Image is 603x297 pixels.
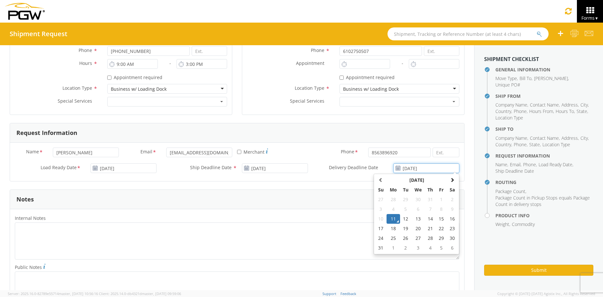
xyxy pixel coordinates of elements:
[495,115,523,121] span: Location Type
[111,86,167,92] div: Business w/ Loading Dock
[387,185,400,195] th: Mo
[433,148,459,157] input: Ext.
[424,46,459,56] input: Ext.
[295,85,324,91] span: Location Type
[530,102,560,108] li: ,
[495,221,509,227] span: Weight
[556,108,575,115] li: ,
[447,243,458,253] td: 6
[343,86,399,92] div: Business w/ Loading Dock
[484,56,539,63] strong: Shipment Checklist
[79,60,92,66] span: Hours
[580,135,588,141] span: City
[577,108,588,115] li: ,
[411,224,425,233] td: 20
[495,188,526,195] li: ,
[169,60,171,66] span: -
[425,185,436,195] th: Th
[523,161,537,168] li: ,
[411,204,425,214] td: 6
[495,135,528,141] li: ,
[107,73,164,81] label: Appointment required
[10,30,67,37] h4: Shipment Request
[140,148,152,156] span: Email
[447,185,458,195] th: Sa
[510,161,521,168] span: Email
[495,94,593,98] h4: Ship From
[387,233,400,243] td: 25
[237,148,268,155] label: Merchant
[375,214,387,224] td: 10
[340,76,344,80] input: Appointment required
[375,224,387,233] td: 17
[523,161,536,168] span: Phone
[329,164,378,170] span: Delivery Deadline Date
[411,243,425,253] td: 3
[5,3,45,20] img: pgw-form-logo-1aaa8060b1cc70fad034.png
[450,178,455,182] span: Next Month
[447,224,458,233] td: 23
[142,291,181,296] span: master, [DATE] 09:59:06
[387,243,400,253] td: 1
[556,108,574,114] span: Hours To
[237,150,241,154] input: Merchant
[561,102,579,108] li: ,
[311,47,324,53] span: Phone
[495,141,512,148] li: ,
[387,224,400,233] td: 18
[190,164,232,170] span: Ship Deadline Date
[520,75,532,82] li: ,
[425,224,436,233] td: 21
[495,153,593,158] h4: Request Information
[495,168,534,174] span: Ship Deadline Date
[290,98,324,104] span: Special Services
[495,161,508,168] li: ,
[514,141,527,148] span: Phone
[495,213,593,218] h4: Product Info
[447,204,458,214] td: 9
[99,291,181,296] span: Client: 2025.14.0-db4321d
[534,75,568,81] span: [PERSON_NAME]
[400,185,411,195] th: Tu
[79,47,92,53] span: Phone
[539,161,572,168] span: Load Ready Date
[411,233,425,243] td: 27
[495,75,517,81] span: Move Type
[387,204,400,214] td: 4
[534,75,569,82] li: ,
[495,161,507,168] span: Name
[41,164,77,172] span: Load Ready Date
[375,233,387,243] td: 24
[495,102,527,108] span: Company Name
[495,67,593,72] h4: General Information
[8,291,98,296] span: Server: 2025.16.0-82789e55714
[495,82,520,88] span: Unique PO#
[322,291,336,296] a: Support
[539,161,573,168] li: ,
[581,15,598,21] span: Forms
[495,180,593,185] h4: Routing
[436,214,447,224] td: 15
[580,102,589,108] li: ,
[411,195,425,204] td: 30
[530,135,560,141] li: ,
[484,265,593,276] button: Submit
[510,161,522,168] li: ,
[530,135,559,141] span: Contact Name
[16,196,34,203] h3: Notes
[375,185,387,195] th: Su
[520,75,531,81] span: Bill To
[341,148,354,156] span: Phone
[447,214,458,224] td: 16
[561,135,578,141] span: Address
[514,141,528,148] li: ,
[530,102,559,108] span: Contact Name
[375,243,387,253] td: 31
[595,15,598,21] span: ▼
[495,127,593,131] h4: Ship To
[514,108,527,114] span: Phone
[495,141,511,148] span: Country
[495,135,527,141] span: Company Name
[436,243,447,253] td: 5
[62,85,92,91] span: Location Type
